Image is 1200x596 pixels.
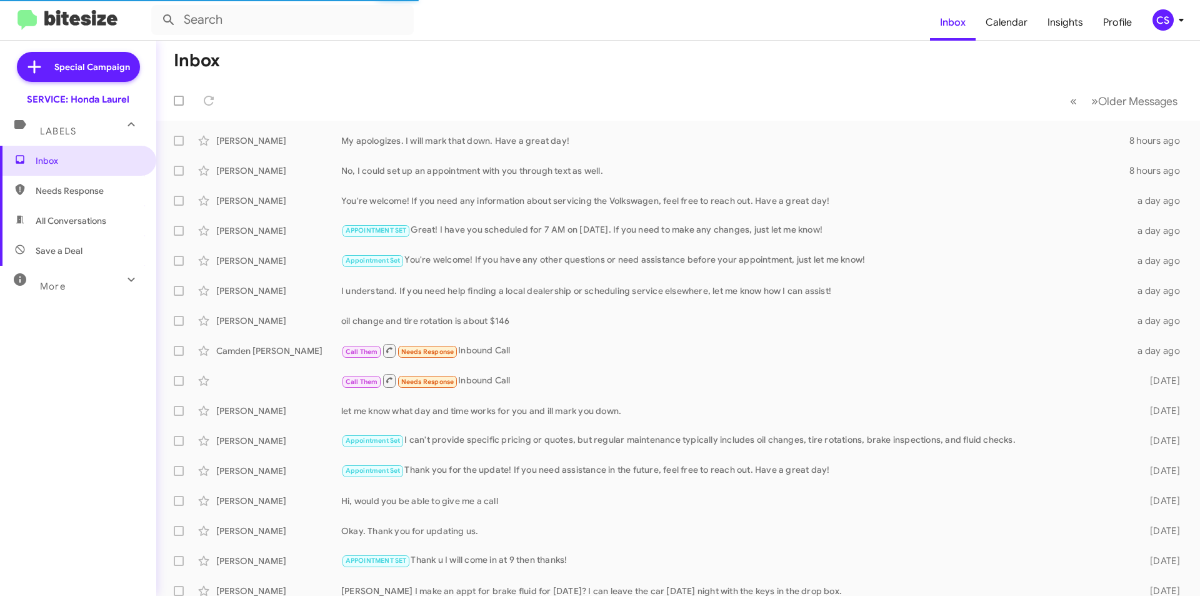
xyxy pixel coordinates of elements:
[36,154,142,167] span: Inbox
[1130,194,1190,207] div: a day ago
[1093,4,1142,41] a: Profile
[216,495,341,507] div: [PERSON_NAME]
[1098,94,1177,108] span: Older Messages
[1130,315,1190,327] div: a day ago
[341,525,1130,537] div: Okay. Thank you for updating us.
[341,194,1130,207] div: You're welcome! If you need any information about servicing the Volkswagen, feel free to reach ou...
[346,256,401,265] span: Appointment Set
[346,437,401,445] span: Appointment Set
[1070,93,1077,109] span: «
[174,51,220,71] h1: Inbox
[1091,93,1098,109] span: »
[930,4,976,41] a: Inbox
[216,525,341,537] div: [PERSON_NAME]
[341,164,1129,177] div: No, I could set up an appointment with you through text as well.
[36,245,82,257] span: Save a Deal
[341,343,1130,358] div: Inbound Call
[40,281,66,292] span: More
[216,465,341,477] div: [PERSON_NAME]
[216,315,341,327] div: [PERSON_NAME]
[216,255,341,267] div: [PERSON_NAME]
[216,435,341,447] div: [PERSON_NAME]
[1142,9,1186,31] button: CS
[341,223,1130,238] div: Great! I have you scheduled for 7 AM on [DATE]. If you need to make any changes, just let me know!
[1037,4,1093,41] a: Insights
[216,405,341,417] div: [PERSON_NAME]
[976,4,1037,41] a: Calendar
[341,553,1130,568] div: Thank u I will come in at 9 then thanks!
[341,463,1130,478] div: Thank you for the update! If you need assistance in the future, feel free to reach out. Have a gr...
[1130,465,1190,477] div: [DATE]
[1130,375,1190,387] div: [DATE]
[1152,9,1174,31] div: CS
[54,61,130,73] span: Special Campaign
[27,93,129,106] div: SERVICE: Honda Laurel
[341,405,1130,417] div: let me know what day and time works for you and ill mark you down.
[1129,134,1190,147] div: 8 hours ago
[346,467,401,475] span: Appointment Set
[1084,88,1185,114] button: Next
[216,345,341,357] div: Camden [PERSON_NAME]
[1130,405,1190,417] div: [DATE]
[346,226,407,235] span: APPOINTMENT SET
[341,373,1130,388] div: Inbound Call
[1130,255,1190,267] div: a day ago
[1063,88,1185,114] nav: Page navigation example
[346,348,378,356] span: Call Them
[151,5,414,35] input: Search
[1130,495,1190,507] div: [DATE]
[36,215,106,227] span: All Conversations
[346,378,378,386] span: Call Them
[216,225,341,237] div: [PERSON_NAME]
[341,495,1130,507] div: Hi, would you be able to give me a call
[341,285,1130,297] div: I understand. If you need help finding a local dealership or scheduling service elsewhere, let me...
[341,134,1129,147] div: My apologizes. I will mark that down. Have a great day!
[1130,435,1190,447] div: [DATE]
[216,134,341,147] div: [PERSON_NAME]
[401,348,454,356] span: Needs Response
[1130,525,1190,537] div: [DATE]
[341,433,1130,448] div: I can't provide specific pricing or quotes, but regular maintenance typically includes oil change...
[1130,555,1190,567] div: [DATE]
[1062,88,1084,114] button: Previous
[17,52,140,82] a: Special Campaign
[346,557,407,565] span: APPOINTMENT SET
[1130,345,1190,357] div: a day ago
[1130,285,1190,297] div: a day ago
[1129,164,1190,177] div: 8 hours ago
[216,555,341,567] div: [PERSON_NAME]
[341,315,1130,327] div: oil change and tire rotation is about $146
[40,126,76,137] span: Labels
[341,253,1130,268] div: You're welcome! If you have any other questions or need assistance before your appointment, just ...
[401,378,454,386] span: Needs Response
[216,194,341,207] div: [PERSON_NAME]
[1130,225,1190,237] div: a day ago
[216,285,341,297] div: [PERSON_NAME]
[216,164,341,177] div: [PERSON_NAME]
[36,184,142,197] span: Needs Response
